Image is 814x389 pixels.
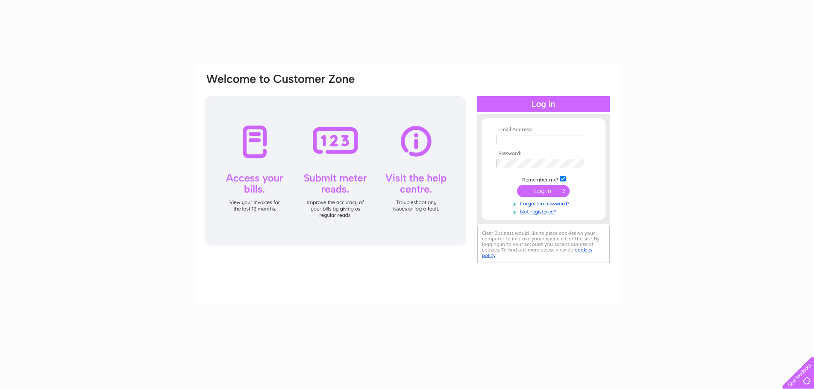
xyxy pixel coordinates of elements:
th: Password: [494,151,593,157]
a: cookies policy [482,247,592,258]
a: Not registered? [496,207,593,215]
input: Submit [517,185,570,197]
th: Email Address: [494,127,593,133]
a: Forgotten password? [496,199,593,207]
div: Clear Business would like to place cookies on your computer to improve your experience of the sit... [477,226,610,263]
td: Remember me? [494,175,593,183]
